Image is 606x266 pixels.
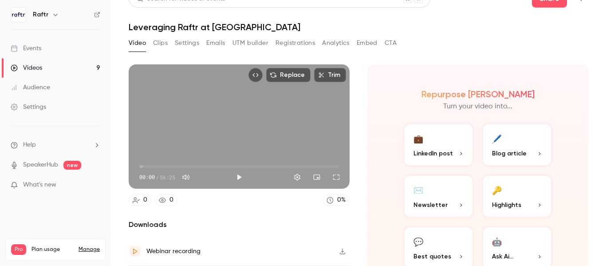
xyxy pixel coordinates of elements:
button: ✉️Newsletter [403,174,474,218]
span: / [156,173,159,181]
a: Manage [79,246,100,253]
span: new [63,161,81,170]
div: Settings [11,103,46,111]
button: Clips [153,36,168,50]
span: LinkedIn post [413,149,453,158]
span: Help [23,140,36,150]
span: Highlights [492,200,521,210]
div: Videos [11,64,42,72]
button: Turn on miniplayer [308,168,326,186]
div: 0 % [337,195,346,205]
button: Emails [206,36,225,50]
div: 💼 [413,131,423,145]
a: 0 [129,194,151,206]
p: Turn your video into... [443,101,512,112]
button: Settings [175,36,199,50]
button: Play [230,168,248,186]
button: Embed [357,36,378,50]
span: Blog article [492,149,527,158]
div: Webinar recording [146,246,201,257]
span: What's new [23,180,56,190]
div: Audience [11,83,50,92]
div: 🤖 [492,234,502,248]
div: 0 [169,195,173,205]
button: CTA [385,36,397,50]
a: 0 [155,194,177,206]
a: SpeakerHub [23,160,58,170]
button: Replace [266,68,311,82]
a: 0% [323,194,350,206]
li: help-dropdown-opener [11,140,100,150]
span: Best quotes [413,252,451,261]
span: Plan usage [31,246,73,253]
button: Analytics [322,36,350,50]
span: 00:00 [139,173,155,181]
iframe: Noticeable Trigger [90,181,100,189]
button: Trim [314,68,346,82]
h2: Repurpose [PERSON_NAME] [421,89,535,99]
button: Embed video [248,68,263,82]
button: UTM builder [232,36,268,50]
button: Registrations [275,36,315,50]
div: 0 [143,195,147,205]
span: Pro [11,244,26,255]
span: Newsletter [413,200,448,210]
div: 00:00 [139,173,175,181]
button: Full screen [327,168,345,186]
div: Events [11,44,41,53]
span: Ask Ai... [492,252,513,261]
button: Mute [177,168,195,186]
button: Settings [288,168,306,186]
div: 🔑 [492,183,502,197]
h2: Downloads [129,219,350,230]
div: 💬 [413,234,423,248]
button: Video [129,36,146,50]
div: ✉️ [413,183,423,197]
h1: Leveraging Raftr at [GEOGRAPHIC_DATA] [129,22,588,32]
h6: Raftr [33,10,48,19]
img: Raftr [11,8,25,22]
span: 56:25 [160,173,175,181]
button: 🖊️Blog article [481,123,553,167]
button: 🔑Highlights [481,174,553,218]
div: 🖊️ [492,131,502,145]
button: 💼LinkedIn post [403,123,474,167]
